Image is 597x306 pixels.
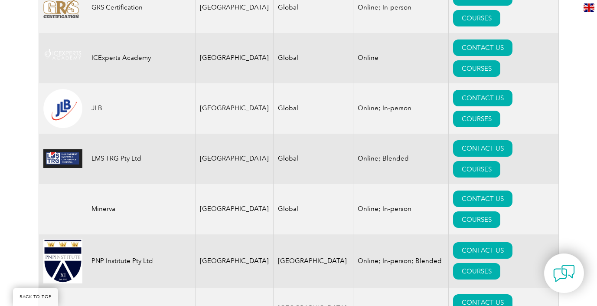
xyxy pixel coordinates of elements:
a: BACK TO TOP [13,288,58,306]
td: Online [353,33,448,83]
td: ICExperts Academy [87,33,195,83]
td: Online; In-person [353,184,448,234]
img: en [584,3,594,12]
a: COURSES [453,60,500,77]
td: [GEOGRAPHIC_DATA] [195,184,273,234]
td: Online; Blended [353,134,448,184]
td: Global [273,134,353,184]
a: CONTACT US [453,140,512,157]
td: Online; In-person; Blended [353,234,448,288]
img: c485e4a1-833a-eb11-a813-0022481469da-logo.jpg [43,149,82,168]
td: [GEOGRAPHIC_DATA] [195,83,273,134]
a: COURSES [453,161,500,178]
td: Global [273,33,353,83]
a: CONTACT US [453,191,512,207]
td: [GEOGRAPHIC_DATA] [273,234,353,288]
a: CONTACT US [453,90,512,106]
td: Minerva [87,184,195,234]
td: Global [273,83,353,134]
img: ea24547b-a6e0-e911-a812-000d3a795b83-logo.jpg [43,239,82,284]
img: contact-chat.png [553,263,575,284]
img: fd2924ac-d9bc-ea11-a814-000d3a79823d-logo.png [43,89,82,128]
img: 2bff5172-5738-eb11-a813-000d3a79722d-logo.png [43,47,82,69]
td: PNP Institute Pty Ltd [87,234,195,288]
a: COURSES [453,10,500,26]
td: [GEOGRAPHIC_DATA] [195,33,273,83]
a: CONTACT US [453,39,512,56]
td: Global [273,184,353,234]
td: [GEOGRAPHIC_DATA] [195,134,273,184]
td: [GEOGRAPHIC_DATA] [195,234,273,288]
a: CONTACT US [453,242,512,259]
td: JLB [87,83,195,134]
td: LMS TRG Pty Ltd [87,134,195,184]
a: COURSES [453,263,500,280]
td: Online; In-person [353,83,448,134]
a: COURSES [453,211,500,228]
a: COURSES [453,111,500,127]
